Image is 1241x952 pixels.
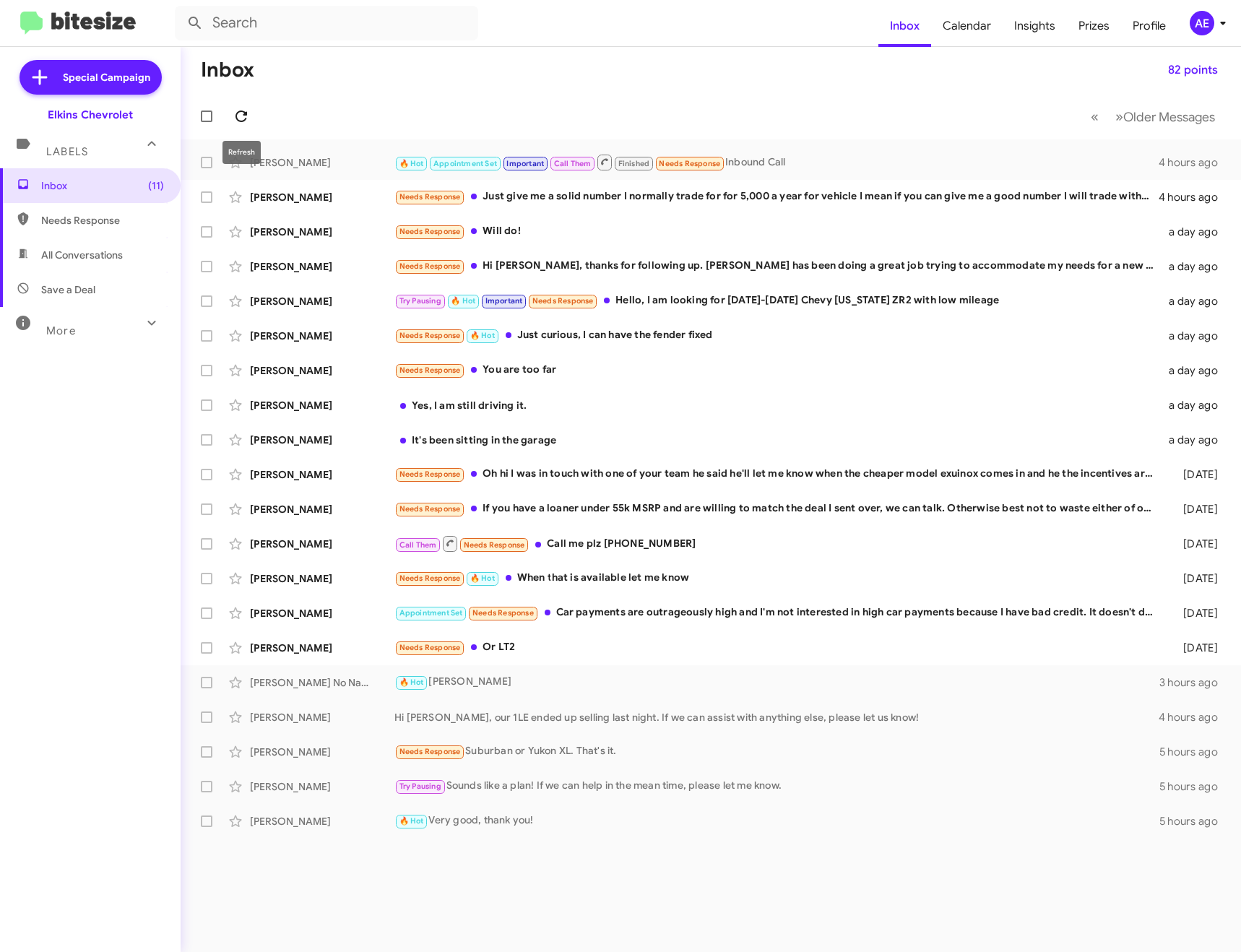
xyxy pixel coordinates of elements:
div: [PERSON_NAME] [250,467,394,482]
span: More [46,324,76,337]
span: 🔥 Hot [451,296,475,306]
span: Important [485,296,523,306]
span: Needs Response [399,227,461,236]
div: [PERSON_NAME] [250,745,394,759]
span: Needs Response [399,261,461,271]
span: Needs Response [399,574,461,583]
input: Search [175,6,478,40]
div: [DATE] [1162,537,1229,551]
div: [DATE] [1162,502,1229,516]
div: Hello, I am looking for [DATE]-[DATE] Chevy [US_STATE] ZR2 with low mileage [394,293,1162,309]
span: Needs Response [399,331,461,340]
div: [PERSON_NAME] [250,641,394,655]
span: Needs Response [464,540,525,550]
span: Finished [618,159,650,168]
span: 🔥 Hot [399,159,424,168]
div: Oh hi I was in touch with one of your team he said he'll let me know when the cheaper model exuin... [394,466,1162,483]
div: Or LT2 [394,639,1162,656]
div: Will do! [394,223,1162,240]
div: 5 hours ago [1159,779,1229,794]
div: [PERSON_NAME] [250,329,394,343]
div: 4 hours ago [1159,710,1229,724]
div: a day ago [1162,398,1229,412]
div: If you have a loaner under 55k MSRP and are willing to match the deal I sent over, we can talk. O... [394,501,1162,517]
span: Needs Response [399,192,461,202]
div: Call me plz [PHONE_NUMBER] [394,535,1162,553]
span: Labels [46,145,88,158]
span: Try Pausing [399,782,441,791]
span: (11) [148,178,164,193]
span: 82 points [1168,57,1218,83]
a: Special Campaign [20,60,162,95]
span: Needs Response [399,643,461,652]
div: [DATE] [1162,571,1229,586]
span: Needs Response [399,469,461,479]
div: Refresh [222,141,261,164]
nav: Page navigation example [1083,102,1224,131]
span: Special Campaign [63,70,150,85]
div: Inbound Call [394,153,1159,171]
div: Very good, thank you! [394,813,1159,829]
div: [DATE] [1162,641,1229,655]
span: Profile [1121,5,1177,47]
span: Needs Response [41,213,164,228]
span: Needs Response [472,608,534,618]
span: Needs Response [399,504,461,514]
span: Appointment Set [399,608,463,618]
a: Calendar [931,5,1003,47]
span: Needs Response [399,747,461,756]
span: « [1091,108,1099,126]
button: AE [1177,11,1225,35]
div: Hi [PERSON_NAME], thanks for following up. [PERSON_NAME] has been doing a great job trying to acc... [394,258,1162,274]
div: [PERSON_NAME] [250,398,394,412]
div: 3 hours ago [1159,675,1229,690]
span: Older Messages [1123,109,1215,125]
button: Previous [1082,102,1107,131]
span: Needs Response [532,296,594,306]
span: 🔥 Hot [470,331,495,340]
span: 🔥 Hot [399,678,424,687]
div: [PERSON_NAME] [250,814,394,828]
a: Inbox [878,5,931,47]
div: Sounds like a plan! If we can help in the mean time, please let me know. [394,778,1159,795]
div: Suburban or Yukon XL. That's it. [394,743,1159,760]
div: [PERSON_NAME] [250,537,394,551]
div: [PERSON_NAME] [250,571,394,586]
div: [PERSON_NAME] [250,502,394,516]
div: Just curious, I can have the fender fixed [394,327,1162,344]
div: 4 hours ago [1159,190,1229,204]
div: 5 hours ago [1159,814,1229,828]
div: When that is available let me know [394,570,1162,587]
a: Prizes [1067,5,1121,47]
div: 5 hours ago [1159,745,1229,759]
div: a day ago [1162,433,1229,447]
div: [PERSON_NAME] [250,190,394,204]
div: [PERSON_NAME] [250,710,394,724]
div: You are too far [394,362,1162,378]
span: Appointment Set [433,159,497,168]
div: [PERSON_NAME] [250,259,394,274]
div: a day ago [1162,363,1229,378]
span: Call Them [554,159,592,168]
div: Yes, I am still driving it. [394,398,1162,412]
span: Inbox [41,178,164,193]
div: [PERSON_NAME] [250,294,394,308]
span: » [1115,108,1123,126]
div: [PERSON_NAME] [394,674,1159,691]
div: a day ago [1162,294,1229,308]
button: Next [1107,102,1224,131]
div: [DATE] [1162,606,1229,620]
div: Just give me a solid number I normally trade for for 5,000 a year for vehicle I mean if you can g... [394,189,1159,205]
div: [PERSON_NAME] [250,363,394,378]
span: All Conversations [41,248,123,262]
a: Insights [1003,5,1067,47]
div: a day ago [1162,329,1229,343]
div: 4 hours ago [1159,155,1229,170]
div: It's been sitting in the garage [394,433,1162,447]
div: a day ago [1162,225,1229,239]
div: Hi [PERSON_NAME], our 1LE ended up selling last night. If we can assist with anything else, pleas... [394,710,1159,724]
